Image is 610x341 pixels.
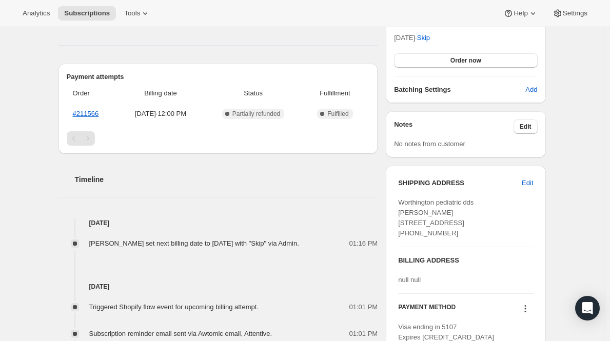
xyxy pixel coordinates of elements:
span: Partially refunded [232,110,280,118]
span: Subscriptions [64,9,110,17]
h3: BILLING ADDRESS [398,255,533,266]
button: Skip [411,30,436,46]
h3: PAYMENT METHOD [398,303,456,317]
span: Analytics [23,9,50,17]
span: Status [206,88,300,98]
h2: Timeline [75,174,378,185]
span: Billing date [121,88,200,98]
button: Order now [394,53,537,68]
span: Tools [124,9,140,17]
th: Order [67,82,119,105]
span: Order now [450,56,481,65]
span: 01:01 PM [349,302,378,312]
h2: Payment attempts [67,72,370,82]
span: 01:01 PM [349,329,378,339]
span: Visa ending in 5107 Expires [CREDIT_CARD_DATA] [398,323,494,341]
button: Add [519,82,543,98]
button: Edit [514,119,538,134]
span: Settings [563,9,587,17]
nav: Pagination [67,131,370,146]
span: Edit [522,178,533,188]
button: Analytics [16,6,56,21]
span: Skip [417,33,430,43]
button: Edit [516,175,539,191]
h3: Notes [394,119,514,134]
span: Triggered Shopify flow event for upcoming billing attempt. [89,303,259,311]
span: Edit [520,123,532,131]
button: Settings [546,6,594,21]
span: null null [398,276,421,284]
button: Tools [118,6,156,21]
span: Fulfilled [327,110,348,118]
span: [DATE] · 12:00 PM [121,109,200,119]
span: Subscription reminder email sent via Awtomic email, Attentive. [89,330,272,337]
h4: [DATE] [58,218,378,228]
span: [DATE] · [394,34,430,42]
span: Add [525,85,537,95]
div: Open Intercom Messenger [575,296,600,320]
span: Worthington pediatric dds [PERSON_NAME] [STREET_ADDRESS] [PHONE_NUMBER] [398,198,474,237]
button: Help [497,6,544,21]
span: 01:16 PM [349,238,378,249]
span: No notes from customer [394,140,465,148]
h3: SHIPPING ADDRESS [398,178,522,188]
button: Subscriptions [58,6,116,21]
span: Fulfillment [307,88,364,98]
span: Help [514,9,527,17]
h4: [DATE] [58,282,378,292]
h6: Batching Settings [394,85,525,95]
span: [PERSON_NAME] set next billing date to [DATE] with "Skip" via Admin. [89,239,299,247]
a: #211566 [73,110,99,117]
